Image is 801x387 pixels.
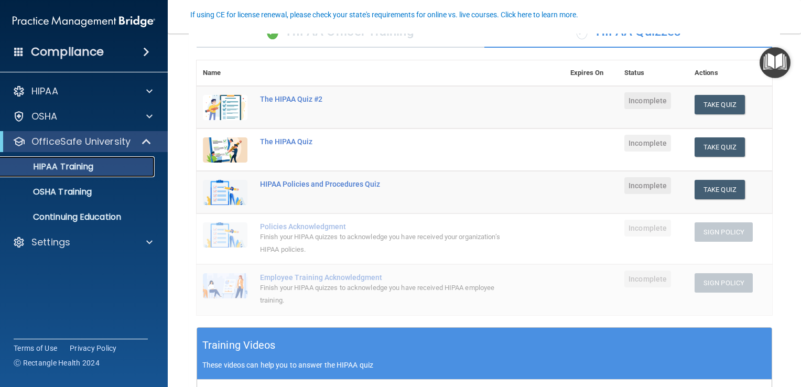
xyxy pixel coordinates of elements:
[197,60,254,86] th: Name
[13,85,153,98] a: HIPAA
[688,60,772,86] th: Actions
[13,236,153,249] a: Settings
[70,343,117,353] a: Privacy Policy
[624,92,671,109] span: Incomplete
[7,187,92,197] p: OSHA Training
[13,11,155,32] img: PMB logo
[695,137,745,157] button: Take Quiz
[31,110,58,123] p: OSHA
[13,135,152,148] a: OfficeSafe University
[7,162,93,172] p: HIPAA Training
[260,231,512,256] div: Finish your HIPAA quizzes to acknowledge you have received your organization’s HIPAA policies.
[260,222,512,231] div: Policies Acknowledgment
[31,45,104,59] h4: Compliance
[760,47,791,78] button: Open Resource Center
[576,24,588,39] span: ✓
[202,336,276,354] h5: Training Videos
[618,60,688,86] th: Status
[260,137,512,146] div: The HIPAA Quiz
[189,9,580,20] button: If using CE for license renewal, please check your state's requirements for online vs. live cours...
[202,361,766,369] p: These videos can help you to answer the HIPAA quiz
[624,271,671,287] span: Incomplete
[260,282,512,307] div: Finish your HIPAA quizzes to acknowledge you have received HIPAA employee training.
[31,85,58,98] p: HIPAA
[7,212,150,222] p: Continuing Education
[260,95,512,103] div: The HIPAA Quiz #2
[31,135,131,148] p: OfficeSafe University
[695,273,753,293] button: Sign Policy
[624,220,671,236] span: Incomplete
[14,358,100,368] span: Ⓒ Rectangle Health 2024
[267,24,278,39] span: ✓
[695,95,745,114] button: Take Quiz
[13,110,153,123] a: OSHA
[695,222,753,242] button: Sign Policy
[624,135,671,152] span: Incomplete
[190,11,578,18] div: If using CE for license renewal, please check your state's requirements for online vs. live cours...
[14,343,57,353] a: Terms of Use
[624,177,671,194] span: Incomplete
[695,180,745,199] button: Take Quiz
[564,60,618,86] th: Expires On
[260,180,512,188] div: HIPAA Policies and Procedures Quiz
[260,273,512,282] div: Employee Training Acknowledgment
[31,236,70,249] p: Settings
